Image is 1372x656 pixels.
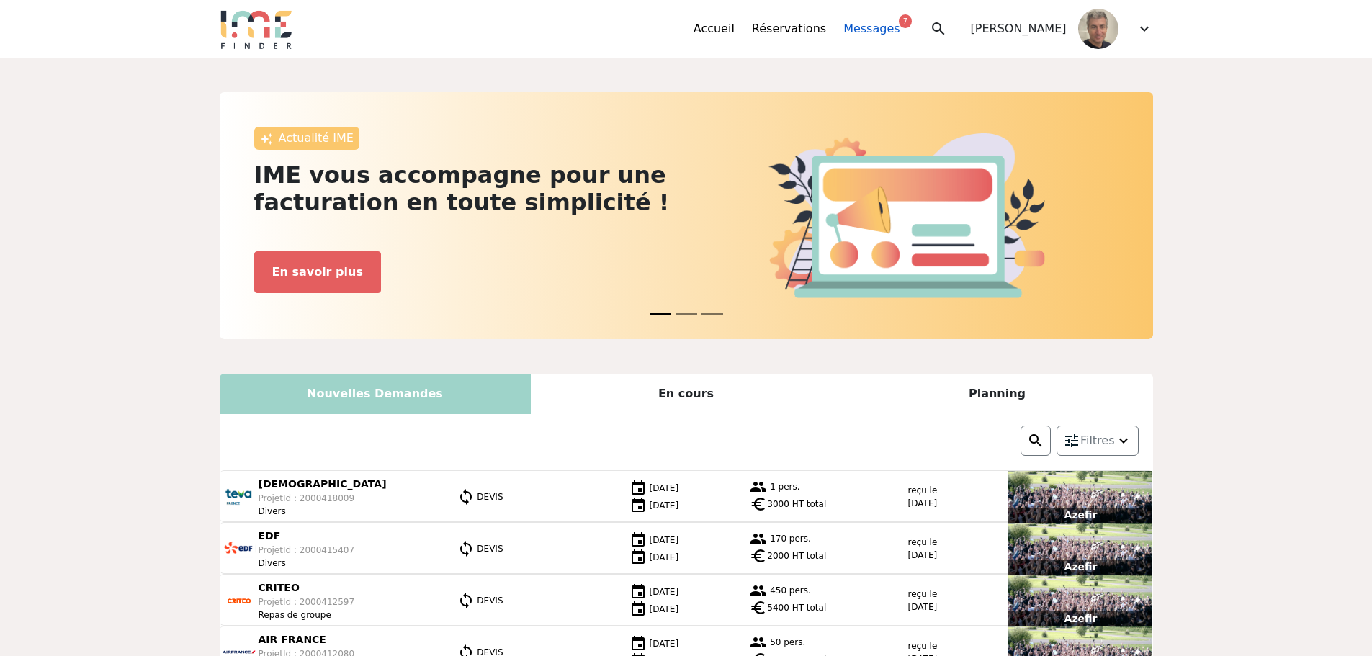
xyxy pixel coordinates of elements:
[676,305,697,322] button: News 1
[629,601,647,618] img: date.png
[770,481,799,491] span: 1 pers.
[259,596,355,608] p: ProjetId : 2000412597
[477,596,503,606] span: DEVIS
[629,480,647,497] img: date.png
[752,20,826,37] a: Réservations
[629,497,647,514] img: date.png
[750,478,767,495] img: group.png
[767,498,826,511] span: 3000 HT total
[1027,432,1044,449] img: search.png
[842,374,1153,414] div: Planning
[1008,508,1152,523] p: Azefir
[650,500,679,511] span: [DATE]
[701,305,723,322] button: News 2
[259,544,355,557] p: ProjetId : 2000415407
[750,495,767,513] span: euro
[750,599,767,616] span: euro
[254,127,359,150] div: Actualité IME
[843,20,900,37] a: Messages7
[907,588,937,614] p: reçu le [DATE]
[259,529,355,544] p: EDF
[1115,432,1132,449] img: arrow_down.png
[650,552,679,562] span: [DATE]
[907,536,937,562] p: reçu le [DATE]
[650,639,679,649] span: [DATE]
[457,592,475,609] img: statut.png
[260,132,273,145] img: awesome.png
[220,471,1153,523] a: [DEMOGRAPHIC_DATA] ProjetId : 2000418009 Divers DEVIS [DATE] [DATE] 1 pers. euro 3000 HT total re...
[767,549,826,562] span: 2000 HT total
[259,608,355,621] p: Repas de groupe
[1136,20,1153,37] span: expand_more
[1080,432,1115,449] span: Filtres
[767,601,826,614] span: 5400 HT total
[1063,432,1080,449] img: setting.png
[650,535,679,545] span: [DATE]
[750,634,767,651] img: group.png
[254,251,381,293] button: En savoir plus
[750,547,767,565] span: euro
[259,505,387,518] p: Divers
[254,161,678,217] h2: IME vous accompagne pour une facturation en toute simplicité !
[650,305,671,322] button: News 0
[770,533,811,543] span: 170 pers.
[477,492,503,502] span: DEVIS
[770,585,811,595] span: 450 pers.
[650,483,679,493] span: [DATE]
[220,523,1153,575] a: EDF ProjetId : 2000415407 Divers DEVIS [DATE] [DATE] 170 pers. euro 2000 HT total reçu le[DATE] A...
[629,549,647,566] img: date.png
[457,488,475,506] img: statut.png
[457,540,475,557] img: statut.png
[531,374,842,414] div: En cours
[477,544,503,554] span: DEVIS
[971,20,1067,37] span: [PERSON_NAME]
[259,580,355,596] p: CRITEO
[259,632,375,647] p: AIR FRANCE
[768,133,1045,297] img: actu.png
[223,480,256,513] img: 104792_1.PNG
[750,530,767,547] img: group.png
[629,635,647,652] img: date.png
[629,531,647,549] img: date.png
[259,492,387,505] p: ProjetId : 2000418009
[220,9,293,49] img: Logo.png
[259,557,355,570] p: Divers
[899,14,911,28] div: 7
[930,20,947,37] span: search
[770,637,805,647] span: 50 pers.
[220,374,531,414] div: Nouvelles Demandes
[650,587,679,597] span: [DATE]
[650,604,679,614] span: [DATE]
[223,584,256,617] img: 103153_1.png
[629,583,647,601] img: date.png
[694,20,735,37] a: Accueil
[750,582,767,599] img: group.png
[1078,9,1118,49] img: 942031678957999.jpg
[259,477,387,492] p: [DEMOGRAPHIC_DATA]
[1008,611,1152,626] p: Azefir
[223,532,256,565] img: 101438_1.png
[1008,560,1152,575] p: Azefir
[220,575,1153,626] a: CRITEO ProjetId : 2000412597 Repas de groupe DEVIS [DATE] [DATE] 450 pers. euro 5400 HT total reç...
[907,484,937,510] p: reçu le [DATE]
